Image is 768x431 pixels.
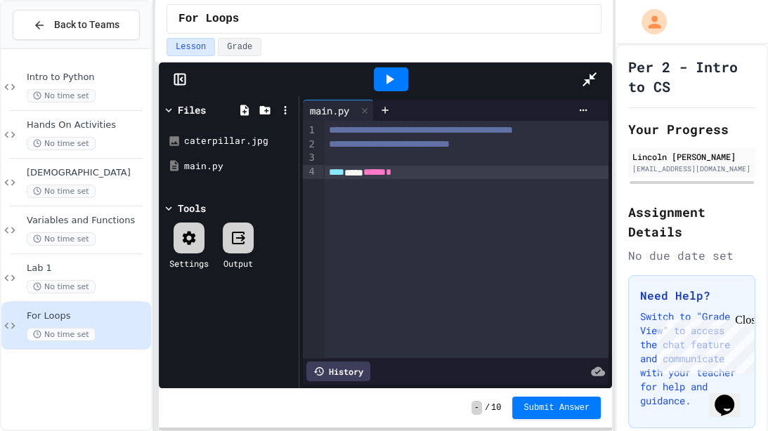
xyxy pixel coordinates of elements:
span: / [485,402,490,413]
span: No time set [27,232,96,246]
h3: Need Help? [640,287,743,304]
button: Submit Answer [512,397,601,419]
span: No time set [27,89,96,102]
h1: Per 2 - Intro to CS [628,57,755,96]
div: [EMAIL_ADDRESS][DOMAIN_NAME] [632,164,751,174]
span: No time set [27,185,96,198]
iframe: chat widget [709,375,754,417]
div: 1 [303,124,317,138]
div: main.py [184,159,294,173]
div: main.py [303,100,374,121]
div: No due date set [628,247,755,264]
span: No time set [27,280,96,293]
span: No time set [27,137,96,150]
span: - [471,401,482,415]
span: Lab 1 [27,263,148,274]
span: For Loops [27,310,148,322]
div: My Account [627,6,670,38]
div: Files [178,102,206,117]
div: History [306,362,370,381]
div: main.py [303,103,356,118]
div: Chat with us now!Close [6,6,97,89]
span: For Loops [178,11,239,27]
div: Settings [169,257,209,270]
span: Intro to Python [27,72,148,84]
button: Back to Teams [13,10,140,40]
button: Grade [218,38,261,56]
h2: Assignment Details [628,202,755,241]
div: Tools [178,201,206,215]
div: 4 [303,165,317,179]
div: Output [223,257,253,270]
button: Lesson [167,38,215,56]
span: 10 [491,402,501,413]
span: Hands On Activities [27,119,148,131]
div: 3 [303,151,317,165]
h2: Your Progress [628,119,755,139]
span: Variables and Functions [27,215,148,227]
p: Switch to "Grade View" to access the chat feature and communicate with your teacher for help and ... [640,310,743,408]
span: No time set [27,328,96,341]
span: Submit Answer [523,402,590,413]
div: caterpillar.jpg [184,134,294,148]
iframe: chat widget [651,314,754,373]
div: 2 [303,138,317,152]
div: Lincoln [PERSON_NAME] [632,150,751,163]
span: Back to Teams [54,18,119,32]
span: [DEMOGRAPHIC_DATA] [27,167,148,179]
